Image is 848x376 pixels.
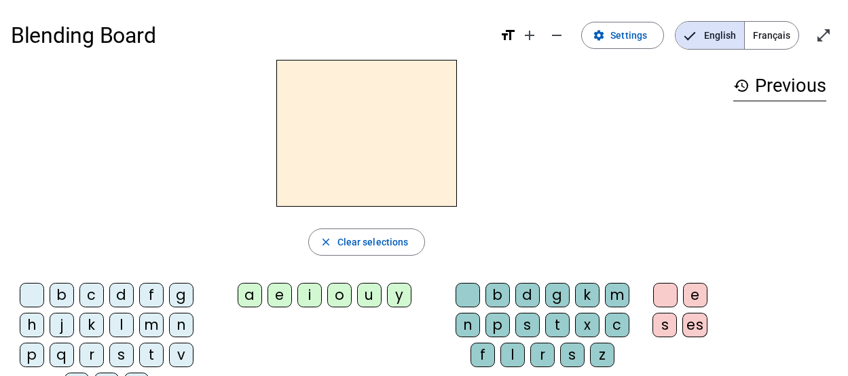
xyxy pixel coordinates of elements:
[581,22,664,49] button: Settings
[733,71,826,101] h3: Previous
[139,343,164,367] div: t
[485,313,510,337] div: p
[545,283,570,307] div: g
[238,283,262,307] div: a
[521,27,538,44] mat-icon: add
[327,283,352,307] div: o
[268,283,292,307] div: e
[485,283,510,307] div: b
[20,343,44,367] div: p
[79,343,104,367] div: r
[652,313,677,337] div: s
[530,343,555,367] div: r
[515,283,540,307] div: d
[79,313,104,337] div: k
[320,236,332,248] mat-icon: close
[575,283,600,307] div: k
[357,283,382,307] div: u
[456,313,480,337] div: n
[676,22,744,49] span: English
[733,78,750,94] mat-icon: history
[545,313,570,337] div: t
[79,283,104,307] div: c
[610,27,647,44] span: Settings
[20,313,44,337] div: h
[500,343,525,367] div: l
[549,27,565,44] mat-icon: remove
[387,283,411,307] div: y
[810,22,837,49] button: Enter full screen
[543,22,570,49] button: Decrease font size
[109,283,134,307] div: d
[815,27,832,44] mat-icon: open_in_full
[337,234,409,250] span: Clear selections
[605,313,629,337] div: c
[471,343,495,367] div: f
[50,313,74,337] div: j
[683,283,707,307] div: e
[109,313,134,337] div: l
[50,343,74,367] div: q
[675,21,799,50] mat-button-toggle-group: Language selection
[682,313,707,337] div: es
[560,343,585,367] div: s
[109,343,134,367] div: s
[308,228,426,256] button: Clear selections
[745,22,798,49] span: Français
[605,283,629,307] div: m
[169,283,193,307] div: g
[11,14,489,57] h1: Blending Board
[50,283,74,307] div: b
[169,343,193,367] div: v
[139,283,164,307] div: f
[575,313,600,337] div: x
[516,22,543,49] button: Increase font size
[590,343,614,367] div: z
[500,27,516,44] mat-icon: format_size
[169,313,193,337] div: n
[593,29,605,41] mat-icon: settings
[297,283,322,307] div: i
[515,313,540,337] div: s
[139,313,164,337] div: m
